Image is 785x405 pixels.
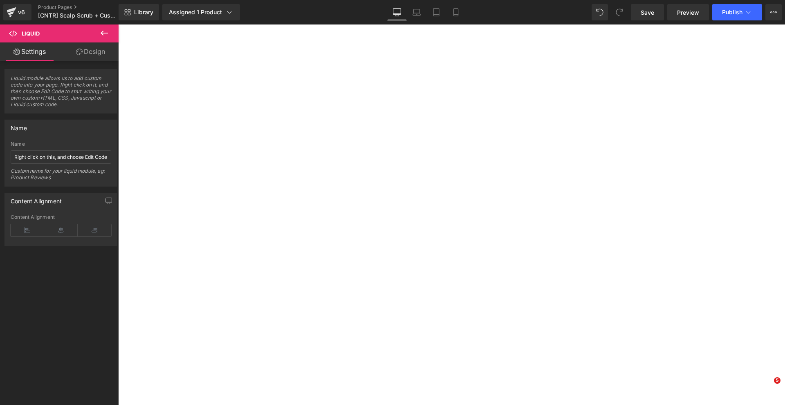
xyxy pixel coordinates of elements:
span: Save [641,8,654,17]
span: Liquid [22,30,40,37]
a: Design [61,42,120,61]
div: Custom name for your liquid module, eg: Product Reviews [11,168,111,186]
span: [CNTR] Scalp Scrub + Custom Buy Box [38,12,117,19]
button: Undo [592,4,608,20]
div: Content Alignment [11,214,111,220]
div: Content Alignment [11,193,62,205]
span: Liquid module allows us to add custom code into your page. Right click on it, and then choose Edi... [11,75,111,113]
span: 5 [774,377,781,384]
a: New Library [119,4,159,20]
div: Name [11,141,111,147]
a: Laptop [407,4,426,20]
span: Library [134,9,153,16]
button: Publish [712,4,762,20]
a: Tablet [426,4,446,20]
div: v6 [16,7,27,18]
a: v6 [3,4,31,20]
span: Publish [722,9,742,16]
button: More [765,4,782,20]
span: Preview [677,8,699,17]
button: Redo [611,4,628,20]
a: Preview [667,4,709,20]
iframe: Intercom live chat [757,377,777,397]
a: Mobile [446,4,466,20]
a: Desktop [387,4,407,20]
div: Assigned 1 Product [169,8,233,16]
div: Name [11,120,27,131]
a: Product Pages [38,4,132,11]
